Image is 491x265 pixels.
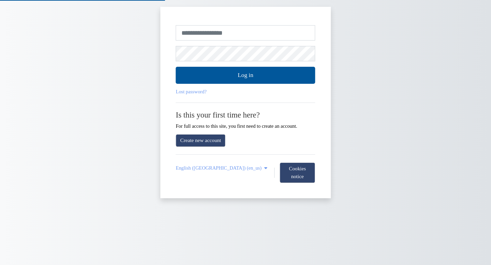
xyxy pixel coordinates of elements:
[176,89,207,94] a: Lost password?
[176,110,315,129] div: For full access to this site, you first need to create an account.
[176,110,315,120] h2: Is this your first time here?
[280,162,315,183] button: Cookies notice
[176,134,226,147] a: Create new account
[176,67,315,84] button: Log in
[176,165,269,171] a: English (United States) ‎(en_us)‎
